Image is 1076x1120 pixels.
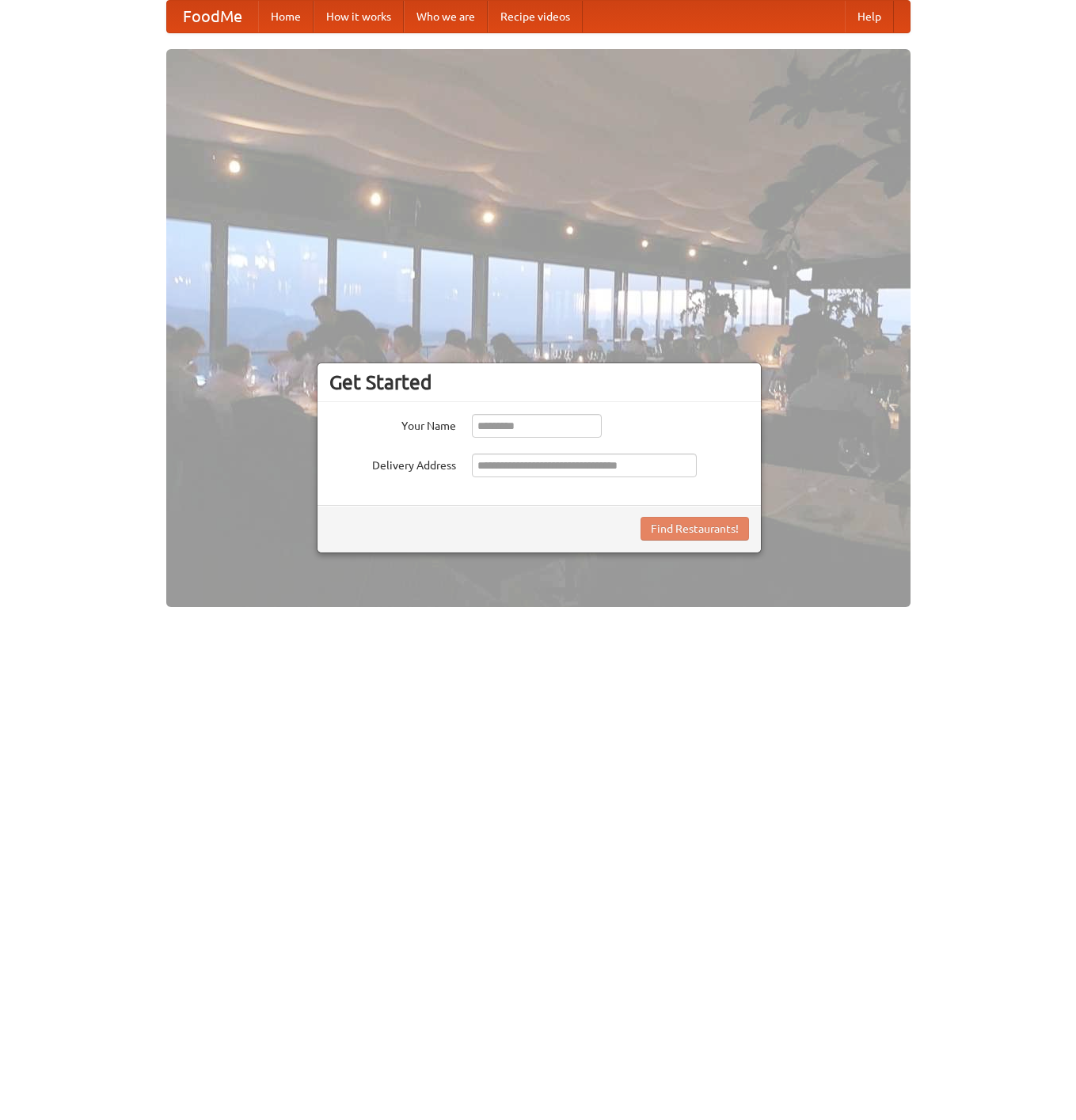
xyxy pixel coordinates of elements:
[488,1,583,32] a: Recipe videos
[641,517,749,541] button: Find Restaurants!
[845,1,894,32] a: Help
[329,454,456,473] label: Delivery Address
[404,1,488,32] a: Who we are
[258,1,314,32] a: Home
[329,370,749,394] h3: Get Started
[314,1,404,32] a: How it works
[329,414,456,434] label: Your Name
[167,1,258,32] a: FoodMe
